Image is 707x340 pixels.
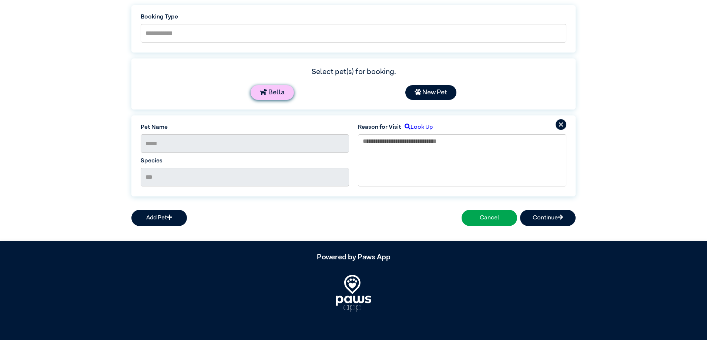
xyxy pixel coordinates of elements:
[358,123,401,132] label: Reason for Visit
[462,210,517,226] button: Cancel
[405,85,456,100] div: New Pet
[336,275,371,312] img: PawsApp
[141,66,566,77] div: Select pet(s) for booking.
[141,123,349,132] label: Pet Name
[141,13,566,21] label: Booking Type
[401,123,433,132] label: Look Up
[141,156,349,165] label: Species
[520,210,576,226] button: Continue
[131,210,187,226] button: Add Pet
[251,85,294,100] div: Bella
[131,253,576,262] h5: Powered by Paws App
